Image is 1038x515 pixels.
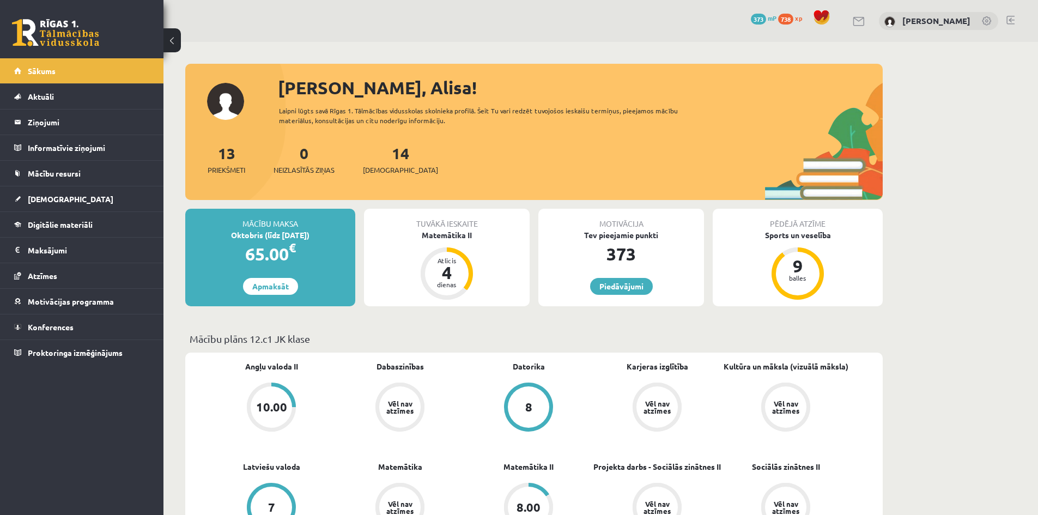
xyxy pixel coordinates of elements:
[256,401,287,413] div: 10.00
[28,238,150,263] legend: Maksājumi
[364,209,530,229] div: Tuvākā ieskaite
[538,209,704,229] div: Motivācija
[279,106,697,125] div: Laipni lūgts savā Rīgas 1. Tālmācības vidusskolas skolnieka profilā. Šeit Tu vari redzēt tuvojošo...
[336,383,464,434] a: Vēl nav atzīmes
[377,361,424,372] a: Dabaszinības
[14,135,150,160] a: Informatīvie ziņojumi
[243,461,300,472] a: Latviešu valoda
[642,400,672,414] div: Vēl nav atzīmes
[243,278,298,295] a: Apmaksāt
[14,84,150,109] a: Aktuāli
[28,194,113,204] span: [DEMOGRAPHIC_DATA]
[751,14,776,22] a: 373 mP
[724,361,848,372] a: Kultūra un māksla (vizuālā māksla)
[884,16,895,27] img: Alisa Griščuka
[363,143,438,175] a: 14[DEMOGRAPHIC_DATA]
[721,383,850,434] a: Vēl nav atzīmes
[28,66,56,76] span: Sākums
[538,241,704,267] div: 373
[752,461,820,472] a: Sociālās zinātnes II
[28,220,93,229] span: Digitālie materiāli
[245,361,298,372] a: Angļu valoda II
[28,92,54,101] span: Aktuāli
[795,14,802,22] span: xp
[593,461,721,472] a: Projekta darbs - Sociālās zinātnes II
[28,110,150,135] legend: Ziņojumi
[28,271,57,281] span: Atzīmes
[14,110,150,135] a: Ziņojumi
[207,383,336,434] a: 10.00
[525,401,532,413] div: 8
[430,264,463,281] div: 4
[185,241,355,267] div: 65.00
[190,331,878,346] p: Mācību plāns 12.c1 JK klase
[289,240,296,256] span: €
[770,500,801,514] div: Vēl nav atzīmes
[14,263,150,288] a: Atzīmes
[713,209,883,229] div: Pēdējā atzīme
[12,19,99,46] a: Rīgas 1. Tālmācības vidusskola
[268,501,275,513] div: 7
[274,143,335,175] a: 0Neizlasītās ziņas
[364,229,530,241] div: Matemātika II
[278,75,883,101] div: [PERSON_NAME], Alisa!
[385,500,415,514] div: Vēl nav atzīmes
[770,400,801,414] div: Vēl nav atzīmes
[14,58,150,83] a: Sākums
[14,212,150,237] a: Digitālie materiāli
[28,296,114,306] span: Motivācijas programma
[642,500,672,514] div: Vēl nav atzīmes
[14,186,150,211] a: [DEMOGRAPHIC_DATA]
[28,168,81,178] span: Mācību resursi
[503,461,554,472] a: Matemātika II
[751,14,766,25] span: 373
[28,135,150,160] legend: Informatīvie ziņojumi
[363,165,438,175] span: [DEMOGRAPHIC_DATA]
[14,161,150,186] a: Mācību resursi
[517,501,541,513] div: 8.00
[14,314,150,340] a: Konferences
[713,229,883,301] a: Sports un veselība 9 balles
[208,165,245,175] span: Priekšmeti
[713,229,883,241] div: Sports un veselība
[364,229,530,301] a: Matemātika II Atlicis 4 dienas
[14,289,150,314] a: Motivācijas programma
[627,361,688,372] a: Karjeras izglītība
[378,461,422,472] a: Matemātika
[781,257,814,275] div: 9
[385,400,415,414] div: Vēl nav atzīmes
[538,229,704,241] div: Tev pieejamie punkti
[778,14,793,25] span: 738
[208,143,245,175] a: 13Priekšmeti
[14,340,150,365] a: Proktoringa izmēģinājums
[430,257,463,264] div: Atlicis
[464,383,593,434] a: 8
[28,322,74,332] span: Konferences
[513,361,545,372] a: Datorika
[590,278,653,295] a: Piedāvājumi
[902,15,970,26] a: [PERSON_NAME]
[274,165,335,175] span: Neizlasītās ziņas
[430,281,463,288] div: dienas
[593,383,721,434] a: Vēl nav atzīmes
[185,229,355,241] div: Oktobris (līdz [DATE])
[28,348,123,358] span: Proktoringa izmēģinājums
[781,275,814,281] div: balles
[778,14,808,22] a: 738 xp
[185,209,355,229] div: Mācību maksa
[14,238,150,263] a: Maksājumi
[768,14,776,22] span: mP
